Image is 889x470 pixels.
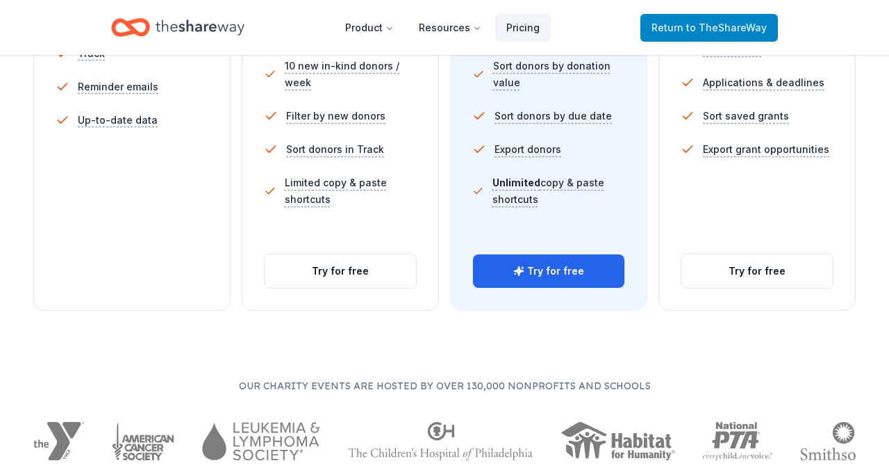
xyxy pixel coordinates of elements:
img: Leukemia & Lymphoma Society [202,422,319,460]
img: The Children's Hospital of Philadelphia [348,422,533,460]
img: Habitat for Humanity [560,422,675,460]
nav: Main [334,11,551,44]
p: Our charity events are hosted by over 130,000 nonprofits and schools [33,378,856,394]
span: Sort saved grants [703,108,789,124]
span: Sort donors by due date [495,108,612,124]
img: National PTA [703,422,773,460]
button: Try for free [681,254,833,288]
a: Pricing [495,14,551,42]
span: to TheShareWay [686,22,767,33]
a: Returnto TheShareWay [640,14,778,42]
span: Filter by new donors [286,108,385,124]
span: Export donors [495,141,561,158]
span: Sort donors by donation value [493,58,625,91]
span: Applications & deadlines [703,74,824,91]
button: Resources [408,14,492,42]
span: Export grant opportunities [703,141,829,158]
span: Unlimited [492,177,540,188]
img: YMCA [33,422,84,460]
button: Try for free [473,254,624,288]
button: Product [334,14,405,42]
img: American Cancer Society [112,422,175,460]
a: Home [111,11,244,44]
span: Up-to-date data [78,112,158,129]
span: copy & paste shortcuts [492,177,604,205]
span: Return [651,19,767,36]
span: 10 new in-kind donors / week [285,58,417,91]
img: Smithsonian [800,422,887,460]
span: Limited copy & paste shortcuts [285,175,417,208]
span: Sort donors in Track [286,141,384,158]
button: Try for free [265,254,416,288]
span: Reminder emails [78,79,158,95]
